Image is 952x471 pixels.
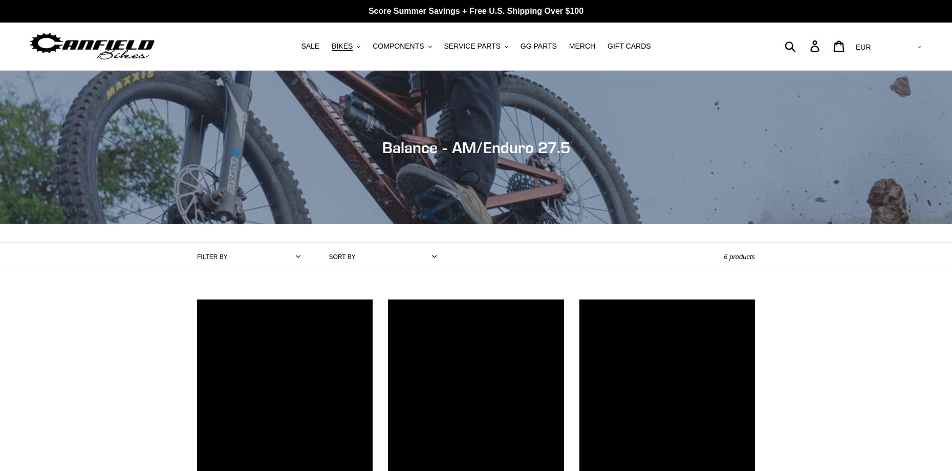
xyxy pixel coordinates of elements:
button: COMPONENTS [367,39,437,53]
span: SERVICE PARTS [444,42,500,51]
label: Filter by [197,252,228,262]
span: SALE [301,42,319,51]
span: GG PARTS [521,42,557,51]
span: MERCH [569,42,595,51]
a: MERCH [564,39,600,53]
a: GIFT CARDS [602,39,656,53]
img: Canfield Bikes [28,30,156,62]
span: BIKES [332,42,353,51]
label: Sort by [329,252,356,262]
button: SERVICE PARTS [439,39,513,53]
a: GG PARTS [515,39,562,53]
input: Search [790,35,816,57]
a: SALE [296,39,324,53]
span: COMPONENTS [373,42,424,51]
span: Balance - AM/Enduro 27.5 [382,138,570,157]
span: 6 products [724,253,755,261]
span: GIFT CARDS [608,42,651,51]
button: BIKES [327,39,365,53]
